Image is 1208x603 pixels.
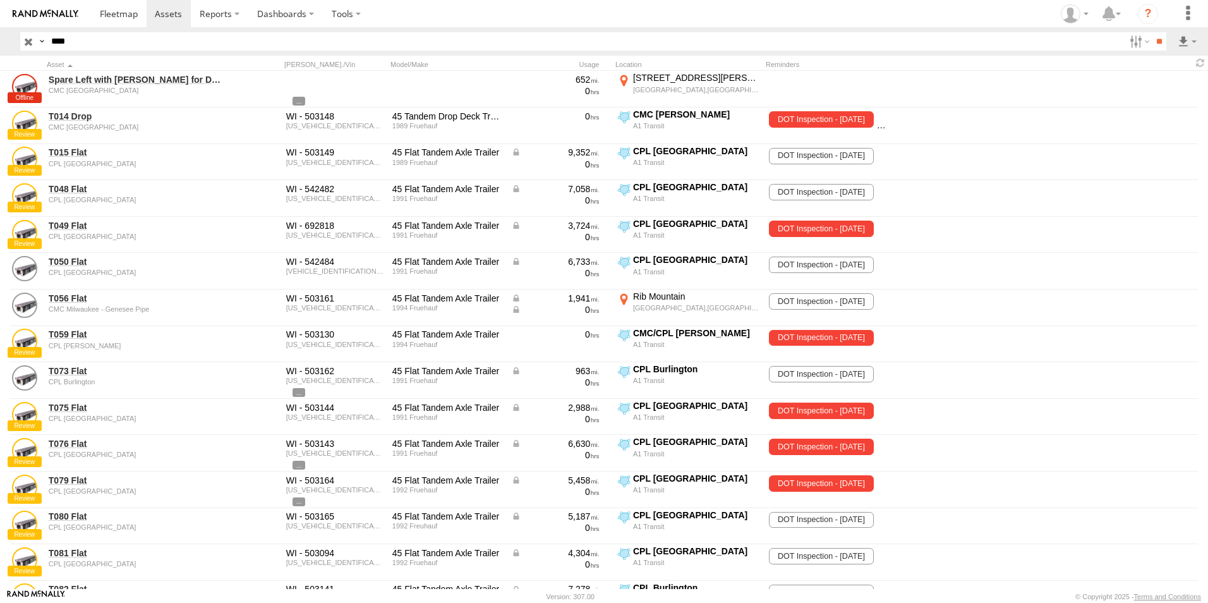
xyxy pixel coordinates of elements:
[615,400,761,434] label: Click to View Current Location
[286,377,384,384] div: 1H2P0452XMW053802
[615,291,761,325] label: Click to View Current Location
[286,231,384,239] div: 1H2P04521MW003404
[633,449,759,458] div: A1 Transit
[511,402,600,413] div: Data from Vehicle CANbus
[49,451,222,458] div: undefined
[392,559,502,566] div: 1992 Fruehauf
[633,545,759,557] div: CPL [GEOGRAPHIC_DATA]
[284,60,385,69] div: [PERSON_NAME]./Vin
[392,122,502,130] div: 1989 Fruehauf
[286,183,384,195] div: WI - 542482
[633,400,759,411] div: CPL [GEOGRAPHIC_DATA]
[12,402,37,427] a: View Asset Details
[12,329,37,354] a: View Asset Details
[392,220,502,231] div: 45 Flat Tandem Axle Trailer
[615,327,761,362] label: Click to View Current Location
[392,256,502,267] div: 45 Flat Tandem Axle Trailer
[769,257,873,273] span: DOT Inspection - 02/28/2026
[12,256,37,281] a: View Asset Details
[633,413,759,422] div: A1 Transit
[1056,4,1093,23] div: Jay Hammerstrom
[286,413,384,421] div: 1H2P04523MW053804
[12,147,37,172] a: View Asset Details
[392,267,502,275] div: 1991 Fruehauf
[633,218,759,229] div: CPL [GEOGRAPHIC_DATA]
[615,436,761,470] label: Click to View Current Location
[392,522,502,530] div: 1992 Freuhauf
[769,111,873,128] span: DOT Inspection - 06/01/2025
[49,583,222,595] a: T082 Flat
[293,497,305,506] span: View Asset Details to show all tags
[769,366,873,382] span: DOT Inspection - 05/31/2026
[286,159,384,166] div: 1H5P04525KM041102
[286,402,384,413] div: WI - 503144
[1193,57,1208,69] span: Refresh
[49,196,222,204] div: undefined
[511,293,600,304] div: Data from Vehicle CANbus
[511,195,600,206] div: 0
[49,111,222,122] a: T014 Drop
[286,329,384,340] div: WI - 503130
[392,486,502,494] div: 1992 Fruehauf
[877,111,981,128] span: DOT Inspection - 06/01/2025
[49,233,222,240] div: undefined
[392,583,502,595] div: 45 Flat Tandem Axle Trailer
[511,438,600,449] div: Data from Vehicle CANbus
[392,329,502,340] div: 45 Flat Tandem Axle Trailer
[12,293,37,318] a: View Asset Details
[286,547,384,559] div: WI - 503094
[509,60,610,69] div: Usage
[392,341,502,348] div: 1994 Fruehauf
[511,159,600,170] div: 0
[49,487,222,495] div: undefined
[12,365,37,391] a: View Asset Details
[392,511,502,522] div: 45 Flat Tandem Axle Trailer
[615,363,761,398] label: Click to View Current Location
[769,548,873,564] span: DOT Inspection - 05/31/2026
[511,583,600,595] div: Data from Vehicle CANbus
[633,72,759,83] div: [STREET_ADDRESS][PERSON_NAME]
[511,147,600,158] div: Data from Vehicle CANbus
[286,559,384,566] div: 1H2P04525NW026203
[49,256,222,267] a: T050 Flat
[392,183,502,195] div: 45 Flat Tandem Axle Trailer
[49,220,222,231] a: T049 Flat
[1138,4,1158,24] i: ?
[633,254,759,265] div: CPL [GEOGRAPHIC_DATA]
[615,473,761,507] label: Click to View Current Location
[392,195,502,202] div: 1991 Fruehauf
[49,293,222,304] a: T056 Flat
[13,9,78,18] img: rand-logo.svg
[12,475,37,500] a: View Asset Details
[511,486,600,497] div: 0
[511,231,600,243] div: 0
[511,74,600,85] div: 652
[49,123,222,131] div: undefined
[286,341,384,348] div: 1H2P0452XRW075001
[615,145,761,180] label: Click to View Current Location
[286,220,384,231] div: WI - 692818
[293,388,305,397] span: View Asset Details to show all tags
[633,582,759,594] div: CPL Burlington
[511,511,600,522] div: Data from Vehicle CANbus
[511,559,600,570] div: 0
[286,365,384,377] div: WI - 503162
[49,378,222,386] div: undefined
[286,304,384,312] div: 1H2P04521RW075002
[615,545,761,580] label: Click to View Current Location
[286,449,384,457] div: 1H2P04525MW053805
[49,305,222,313] div: undefined
[769,221,873,237] span: DOT Inspection - 04/01/2025
[633,85,759,94] div: [GEOGRAPHIC_DATA],[GEOGRAPHIC_DATA]
[49,511,222,522] a: T080 Flat
[49,183,222,195] a: T048 Flat
[1075,593,1201,600] div: © Copyright 2025 -
[633,376,759,385] div: A1 Transit
[49,365,222,377] a: T073 Flat
[511,329,600,340] div: 0
[12,74,37,99] a: View Asset Details
[633,558,759,567] div: A1 Transit
[633,303,759,312] div: [GEOGRAPHIC_DATA],[GEOGRAPHIC_DATA]
[511,377,600,388] div: 0
[633,291,759,302] div: Rib Mountain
